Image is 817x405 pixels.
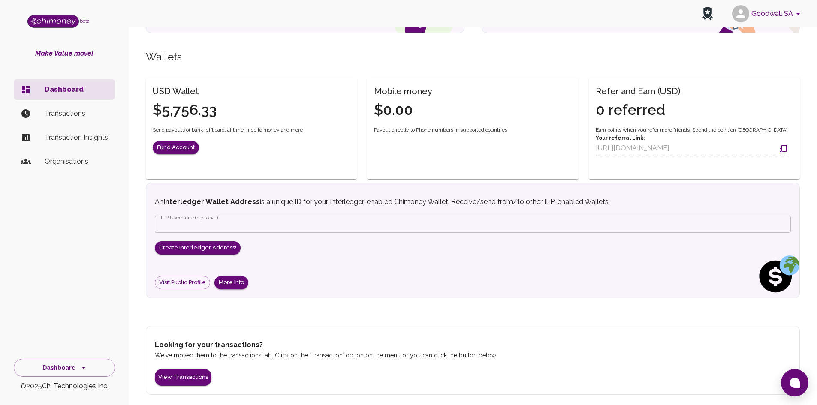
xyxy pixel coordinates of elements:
button: Open chat window [781,369,808,396]
strong: Your referral Link: [596,135,645,141]
strong: Looking for your transactions? [155,341,263,349]
span: We've moved them to the transactions tab. Click on the `Transaction` option on the menu or you ca... [155,352,496,359]
button: View Transactions [155,369,211,386]
label: ILP Username (optional) [161,214,218,221]
p: An is a unique ID for your Interledger-enabled Chimoney Wallet. Receive/send from/to other ILP-en... [155,197,685,207]
button: account of current user [729,3,807,25]
a: Visit Public Profile [155,276,210,289]
span: beta [80,18,90,24]
h4: $5,756.33 [153,101,217,119]
h5: Wallets [146,50,800,64]
span: Payout directly to Phone numbers in supported countries [374,126,507,135]
h4: 0 referred [596,101,681,119]
h6: USD Wallet [153,84,217,98]
p: Dashboard [45,84,108,95]
button: Fund Account [153,141,199,154]
strong: Interledger Wallet Address [163,198,260,206]
button: More Info [214,276,248,289]
div: Earn points when you refer more friends. Spend the point on [GEOGRAPHIC_DATA]. [596,126,789,156]
h4: $0.00 [374,101,432,119]
img: Logo [27,15,79,28]
button: Create Interledger Address! [155,241,241,255]
p: Transaction Insights [45,132,108,143]
p: Organisations [45,156,108,167]
p: Transactions [45,108,108,119]
img: social spend [757,255,799,298]
span: Send payouts of bank, gift card, airtime, mobile money and more [153,126,303,135]
button: Dashboard [14,359,115,377]
h6: Refer and Earn (USD) [596,84,681,98]
h6: Mobile money [374,84,432,98]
